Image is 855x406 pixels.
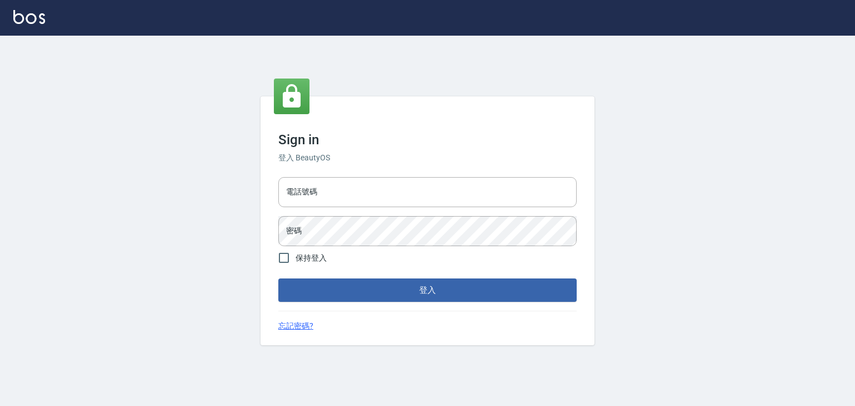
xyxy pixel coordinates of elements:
h3: Sign in [278,132,577,148]
button: 登入 [278,278,577,302]
a: 忘記密碼? [278,320,313,332]
img: Logo [13,10,45,24]
h6: 登入 BeautyOS [278,152,577,164]
span: 保持登入 [296,252,327,264]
